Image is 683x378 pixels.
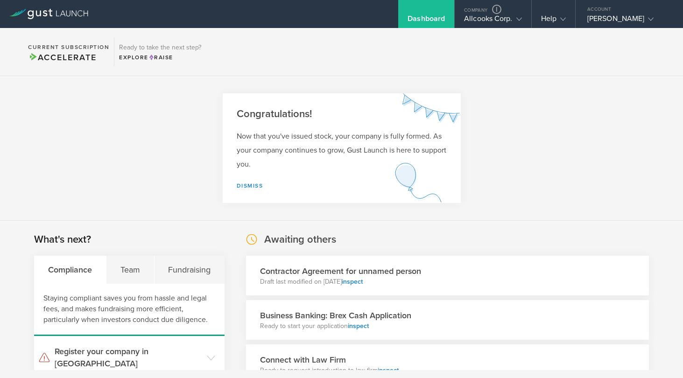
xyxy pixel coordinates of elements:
[260,366,399,375] p: Ready to request introduction to law firm
[342,278,363,286] a: inspect
[155,256,225,284] div: Fundraising
[106,256,155,284] div: Team
[34,256,106,284] div: Compliance
[28,44,109,50] h2: Current Subscription
[541,14,566,28] div: Help
[408,14,445,28] div: Dashboard
[119,53,201,62] div: Explore
[237,107,447,121] h2: Congratulations!
[119,44,201,51] h3: Ready to take the next step?
[260,322,411,331] p: Ready to start your application
[348,322,369,330] a: inspect
[237,129,447,171] p: Now that you've issued stock, your company is fully formed. As your company continues to grow, Gu...
[260,354,399,366] h3: Connect with Law Firm
[148,54,173,61] span: Raise
[28,52,96,63] span: Accelerate
[378,366,399,374] a: inspect
[260,309,411,322] h3: Business Banking: Brex Cash Application
[114,37,206,66] div: Ready to take the next step?ExploreRaise
[260,265,421,277] h3: Contractor Agreement for unnamed person
[55,345,202,370] h3: Register your company in [GEOGRAPHIC_DATA]
[587,14,667,28] div: [PERSON_NAME]
[264,233,336,246] h2: Awaiting others
[464,14,521,28] div: Allcooks Corp.
[260,277,421,287] p: Draft last modified on [DATE]
[34,284,225,336] div: Staying compliant saves you from hassle and legal fees, and makes fundraising more efficient, par...
[34,233,91,246] h2: What's next?
[237,182,263,189] a: Dismiss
